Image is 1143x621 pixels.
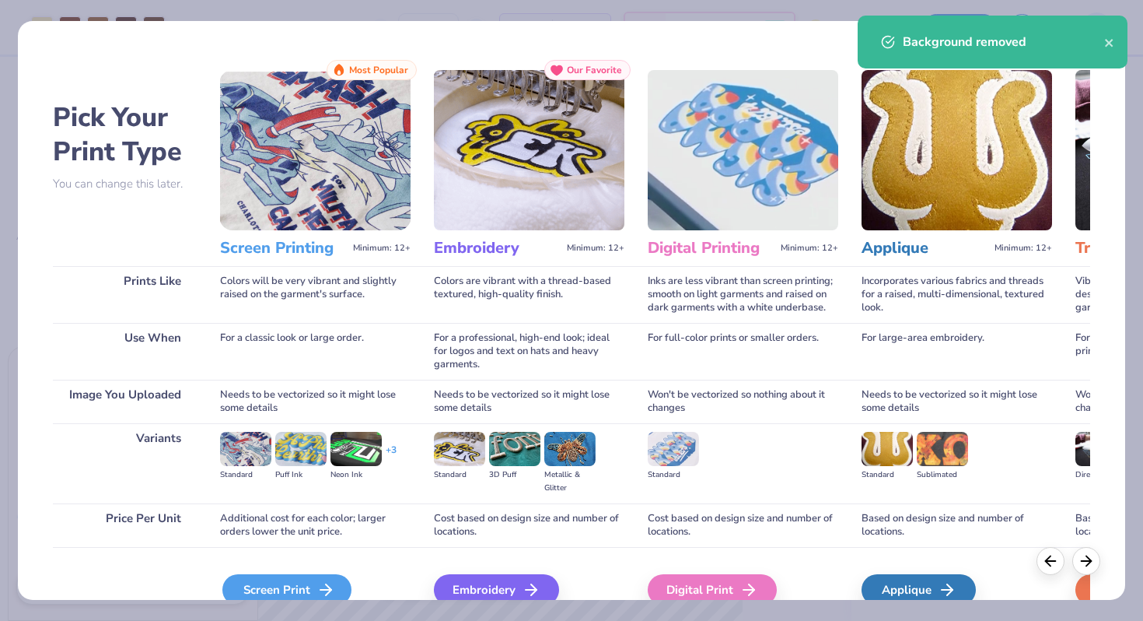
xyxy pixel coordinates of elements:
[434,468,485,482] div: Standard
[862,323,1052,380] div: For large-area embroidery.
[53,100,197,169] h2: Pick Your Print Type
[648,380,838,423] div: Won't be vectorized so nothing about it changes
[1075,432,1127,466] img: Direct-to-film
[220,432,271,466] img: Standard
[544,468,596,495] div: Metallic & Glitter
[275,468,327,482] div: Puff Ink
[862,380,1052,423] div: Needs to be vectorized so it might lose some details
[53,177,197,191] p: You can change this later.
[903,33,1104,51] div: Background removed
[220,380,411,423] div: Needs to be vectorized so it might lose some details
[648,503,838,547] div: Cost based on design size and number of locations.
[489,432,540,466] img: 3D Puff
[917,432,968,466] img: Sublimated
[994,243,1052,254] span: Minimum: 12+
[489,468,540,482] div: 3D Puff
[648,574,777,605] div: Digital Print
[567,243,624,254] span: Minimum: 12+
[917,468,968,482] div: Sublimated
[434,323,624,380] div: For a professional, high-end look; ideal for logos and text on hats and heavy garments.
[222,574,351,605] div: Screen Print
[862,503,1052,547] div: Based on design size and number of locations.
[862,70,1052,230] img: Applique
[53,266,197,323] div: Prints Like
[220,323,411,380] div: For a classic look or large order.
[220,238,347,258] h3: Screen Printing
[434,238,561,258] h3: Embroidery
[862,266,1052,323] div: Incorporates various fabrics and threads for a raised, multi-dimensional, textured look.
[220,70,411,230] img: Screen Printing
[434,574,559,605] div: Embroidery
[1075,468,1127,482] div: Direct-to-film
[330,432,382,466] img: Neon Ink
[53,380,197,423] div: Image You Uploaded
[862,468,913,482] div: Standard
[648,323,838,380] div: For full-color prints or smaller orders.
[275,432,327,466] img: Puff Ink
[1104,33,1115,51] button: close
[434,266,624,323] div: Colors are vibrant with a thread-based textured, high-quality finish.
[353,243,411,254] span: Minimum: 12+
[567,65,622,75] span: Our Favorite
[220,266,411,323] div: Colors will be very vibrant and slightly raised on the garment's surface.
[330,468,382,482] div: Neon Ink
[434,70,624,230] img: Embroidery
[53,423,197,503] div: Variants
[648,468,699,482] div: Standard
[862,432,913,466] img: Standard
[349,65,408,75] span: Most Popular
[648,432,699,466] img: Standard
[53,323,197,380] div: Use When
[434,380,624,423] div: Needs to be vectorized so it might lose some details
[648,70,838,230] img: Digital Printing
[648,238,774,258] h3: Digital Printing
[544,432,596,466] img: Metallic & Glitter
[386,444,397,470] div: + 3
[434,503,624,547] div: Cost based on design size and number of locations.
[862,238,988,258] h3: Applique
[220,503,411,547] div: Additional cost for each color; larger orders lower the unit price.
[781,243,838,254] span: Minimum: 12+
[862,574,976,605] div: Applique
[434,432,485,466] img: Standard
[53,503,197,547] div: Price Per Unit
[220,468,271,482] div: Standard
[648,266,838,323] div: Inks are less vibrant than screen printing; smooth on light garments and raised on dark garments ...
